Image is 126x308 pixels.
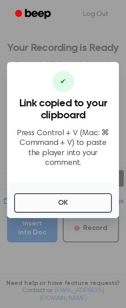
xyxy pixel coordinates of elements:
a: Log Out [74,4,117,25]
h3: Link copied to your clipboard [14,97,112,121]
button: OK [14,193,112,213]
p: Press Control + V (Mac: ⌘ Command + V) to paste the player into your comment. [14,129,112,168]
div: ✔ [53,71,74,92]
a: Beep [9,6,59,23]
